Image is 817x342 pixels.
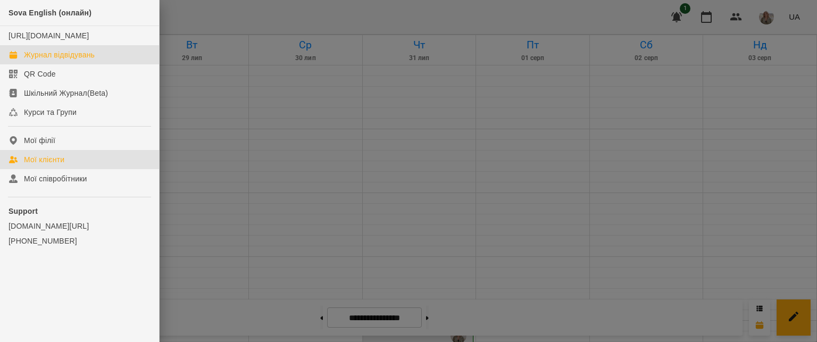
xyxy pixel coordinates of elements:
[24,173,87,184] div: Мої співробітники
[9,206,151,216] p: Support
[24,69,56,79] div: QR Code
[24,107,77,118] div: Курси та Групи
[24,154,64,165] div: Мої клієнти
[9,9,91,17] span: Sova English (онлайн)
[24,49,95,60] div: Журнал відвідувань
[9,221,151,231] a: [DOMAIN_NAME][URL]
[24,135,55,146] div: Мої філії
[24,88,108,98] div: Шкільний Журнал(Beta)
[9,236,151,246] a: [PHONE_NUMBER]
[9,31,89,40] a: [URL][DOMAIN_NAME]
